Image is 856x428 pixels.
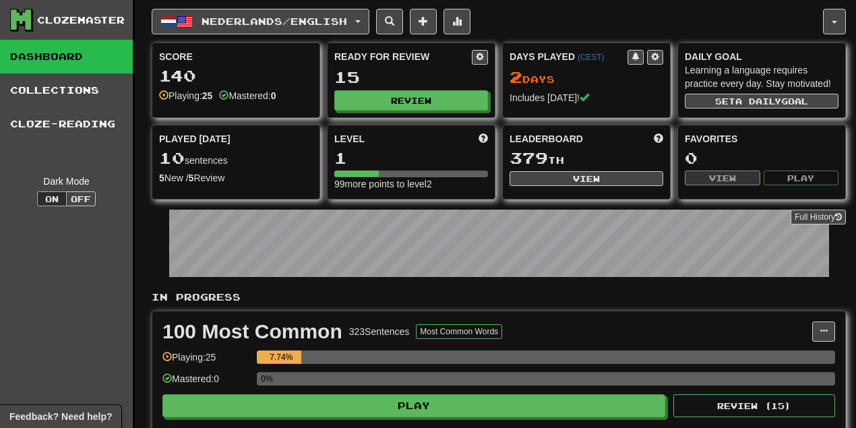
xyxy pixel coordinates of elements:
[159,171,313,185] div: New / Review
[349,325,410,338] div: 323 Sentences
[37,13,125,27] div: Clozemaster
[159,89,212,102] div: Playing:
[334,69,488,86] div: 15
[334,132,365,146] span: Level
[159,173,164,183] strong: 5
[159,50,313,63] div: Score
[654,132,663,146] span: This week in points, UTC
[334,150,488,166] div: 1
[685,150,838,166] div: 0
[66,191,96,206] button: Off
[334,50,472,63] div: Ready for Review
[510,171,663,186] button: View
[159,150,313,167] div: sentences
[159,132,231,146] span: Played [DATE]
[764,171,839,185] button: Play
[162,394,665,417] button: Play
[578,53,605,62] a: (CEST)
[376,9,403,34] button: Search sentences
[510,148,548,167] span: 379
[510,132,583,146] span: Leaderboard
[685,50,838,63] div: Daily Goal
[189,173,194,183] strong: 5
[334,177,488,191] div: 99 more points to level 2
[219,89,276,102] div: Mastered:
[510,69,663,86] div: Day s
[510,50,628,63] div: Days Played
[271,90,276,101] strong: 0
[10,175,123,188] div: Dark Mode
[202,90,213,101] strong: 25
[479,132,488,146] span: Score more points to level up
[685,94,838,109] button: Seta dailygoal
[9,410,112,423] span: Open feedback widget
[162,350,250,373] div: Playing: 25
[159,67,313,84] div: 140
[510,67,522,86] span: 2
[37,191,67,206] button: On
[791,210,846,224] a: Full History
[673,394,835,417] button: Review (15)
[510,150,663,167] div: th
[152,291,846,304] p: In Progress
[685,132,838,146] div: Favorites
[334,90,488,111] button: Review
[416,324,502,339] button: Most Common Words
[510,91,663,104] div: Includes [DATE]!
[162,322,342,342] div: 100 Most Common
[444,9,470,34] button: More stats
[261,350,301,364] div: 7.74%
[202,16,347,27] span: Nederlands / English
[162,372,250,394] div: Mastered: 0
[410,9,437,34] button: Add sentence to collection
[159,148,185,167] span: 10
[152,9,369,34] button: Nederlands/English
[735,96,781,106] span: a daily
[685,171,760,185] button: View
[685,63,838,90] div: Learning a language requires practice every day. Stay motivated!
